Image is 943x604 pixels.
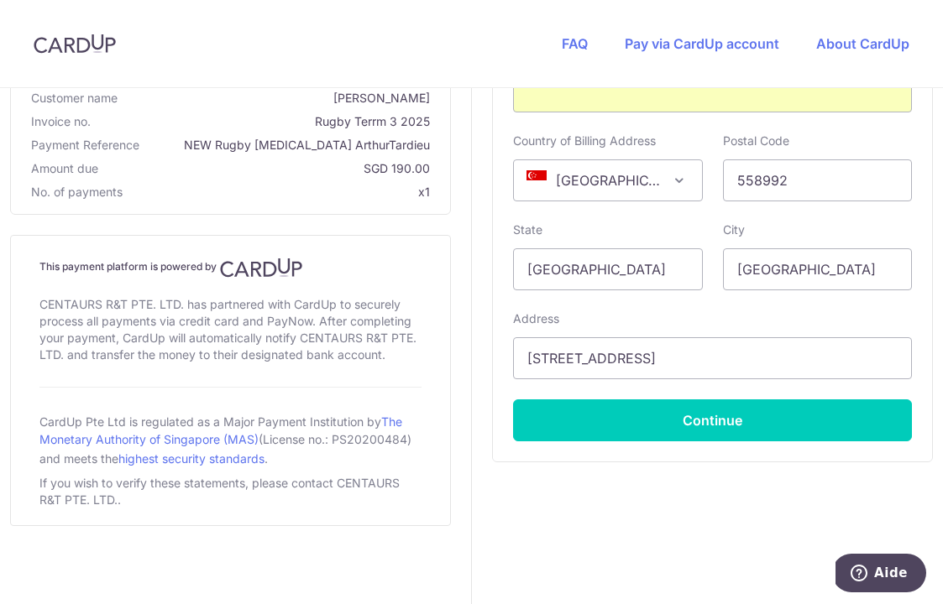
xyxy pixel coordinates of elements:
[418,185,430,199] span: x1
[723,221,745,238] label: City
[31,160,98,177] span: Amount due
[39,414,402,446] a: The Monetary Authority of Singapore (MAS)
[723,133,789,149] label: Postal Code
[816,35,909,52] a: About CardUp
[31,90,118,107] span: Customer name
[39,293,422,367] div: CENTAURS R&T PTE. LTD. has partnered with CardUp to securely process all payments via credit card...
[625,35,779,52] a: Pay via CardUp account
[836,554,926,596] iframe: Ouvre un widget dans lequel vous pouvez trouver plus d’informations
[514,160,702,200] span: Singapore
[562,35,588,52] a: FAQ
[513,310,559,327] label: Address
[723,159,913,201] input: Example 123456
[513,399,912,441] button: Continue
[105,160,430,177] span: SGD 190.00
[527,81,898,102] iframe: Secure card payment input frame
[97,113,430,130] span: Rugby Terrm 3 2025
[220,258,302,278] img: CardUp
[34,34,116,54] img: CardUp
[39,408,422,471] div: CardUp Pte Ltd is regulated as a Major Payment Institution by (License no.: PS20200484) and meets...
[513,221,542,238] label: State
[118,451,265,466] a: highest security standards
[39,258,422,278] h4: This payment platform is powered by
[513,133,656,149] label: Country of Billing Address
[39,471,422,512] div: If you wish to verify these statements, please contact CENTAURS R&T PTE. LTD..
[31,138,139,152] span: translation missing: en.payment_reference
[513,159,703,201] span: Singapore
[31,184,123,200] span: No. of payments
[146,137,430,154] span: NEW Rugby [MEDICAL_DATA] ArthurTardieu
[124,90,430,107] span: [PERSON_NAME]
[31,113,91,130] span: Invoice no.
